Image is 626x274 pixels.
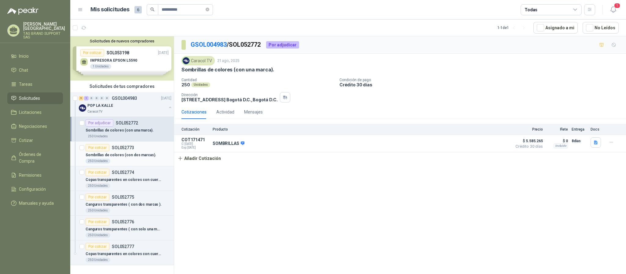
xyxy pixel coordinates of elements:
[554,143,568,148] div: Incluido
[19,186,46,193] span: Configuración
[181,109,207,115] div: Cotizaciones
[183,57,189,64] img: Company Logo
[70,166,174,191] a: Por cotizarSOL052774Copas transparentes en colores con cuerda (con dos marcas).250 Unidades
[7,7,38,15] img: Logo peakr
[94,96,99,100] div: 0
[112,96,137,100] p: GSOL004983
[112,244,134,249] p: SOL052777
[7,92,63,104] a: Solicitudes
[23,22,65,31] p: [PERSON_NAME] [GEOGRAPHIC_DATA]
[7,135,63,146] a: Cotizar
[86,226,162,232] p: Canguros transparentes ( con solo una marca).
[217,58,240,64] p: 21 ago, 2025
[86,218,109,225] div: Por cotizar
[19,67,28,74] span: Chat
[7,106,63,118] a: Licitaciones
[206,8,209,11] span: close-circle
[84,96,89,100] div: 1
[79,95,173,114] a: 5 1 0 0 0 0 GSOL004983[DATE] Company LogoPOP LA KALLECaracol TV
[191,82,210,87] div: Unidades
[244,109,263,115] div: Mensajes
[70,36,174,81] div: Solicitudes de nuevos compradoresPor cotizarSOL053198[DATE] IMPRESORA EPSON L55901 UnidadesPor co...
[100,96,104,100] div: 0
[112,170,134,175] p: SOL052774
[86,233,110,238] div: 250 Unidades
[86,193,109,201] div: Por cotizar
[339,78,624,82] p: Condición de pago
[7,50,63,62] a: Inicio
[181,127,209,132] p: Cotización
[89,96,94,100] div: 0
[112,146,134,150] p: SOL052773
[90,5,130,14] h1: Mis solicitudes
[512,145,543,148] span: Crédito 30 días
[512,137,543,145] span: $ 5.585.265
[79,96,83,100] div: 5
[23,32,65,39] p: TAG BRAND SUPPORT SAS
[181,93,277,97] p: Dirección
[591,127,603,132] p: Docs
[181,142,209,146] span: C: [DATE]
[181,97,277,102] p: [STREET_ADDRESS] Bogotá D.C. , Bogotá D.C.
[86,202,162,207] p: Canguros transparentes ( con dos marcas ).
[86,144,109,151] div: Por cotizar
[87,109,102,114] p: Caracol TV
[19,95,40,102] span: Solicitudes
[266,41,299,49] div: Por adjudicar
[79,104,86,112] img: Company Logo
[86,152,156,158] p: Sombrillas de colores (con dos marcas).
[181,146,209,150] span: Exp: [DATE]
[512,127,543,132] p: Precio
[7,197,63,209] a: Manuales y ayuda
[70,191,174,216] a: Por cotizarSOL052775Canguros transparentes ( con dos marcas ).250 Unidades
[86,258,110,262] div: 250 Unidades
[86,208,110,213] div: 250 Unidades
[614,3,621,9] span: 1
[7,169,63,181] a: Remisiones
[86,177,162,183] p: Copas transparentes en colores con cuerda (con dos marcas).
[19,172,42,178] span: Remisiones
[150,7,155,12] span: search
[339,82,624,87] p: Crédito 30 días
[213,127,509,132] p: Producto
[583,22,619,34] button: No Leídos
[206,7,209,13] span: close-circle
[497,23,529,33] div: 1 - 1 de 1
[70,142,174,166] a: Por cotizarSOL052773Sombrillas de colores (con dos marcas).250 Unidades
[7,149,63,167] a: Órdenes de Compra
[86,134,110,139] div: 250 Unidades
[572,127,587,132] p: Entrega
[216,109,234,115] div: Actividad
[181,78,335,82] p: Cantidad
[86,119,113,127] div: Por adjudicar
[134,6,142,13] span: 6
[19,200,54,207] span: Manuales y ayuda
[70,240,174,265] a: Por cotizarSOL052777Copas transparentes en colores con cuerda (con una marca).250 Unidades
[7,121,63,132] a: Negociaciones
[19,151,57,164] span: Órdenes de Compra
[608,4,619,15] button: 1
[191,40,261,49] p: / SOL052772
[525,6,537,13] div: Todas
[181,82,190,87] p: 250
[19,81,32,88] span: Tareas
[181,67,274,73] p: Sombrillas de colores (con una marca).
[547,137,568,145] p: $ 0
[174,152,224,164] button: Añadir Cotización
[86,169,109,176] div: Por cotizar
[19,109,42,116] span: Licitaciones
[86,128,153,133] p: Sombrillas de colores (con una marca).
[191,41,227,48] a: GSOL004983
[86,243,109,250] div: Por cotizar
[533,22,578,34] button: Asignado a mi
[7,183,63,195] a: Configuración
[70,81,174,92] div: Solicitudes de tus compradores
[161,96,171,101] p: [DATE]
[19,53,29,59] span: Inicio
[112,195,134,199] p: SOL052775
[116,121,138,125] p: SOL052772
[547,127,568,132] p: Flete
[112,220,134,224] p: SOL052776
[213,141,244,146] p: SOMBRILLAS
[181,137,209,142] p: COT171471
